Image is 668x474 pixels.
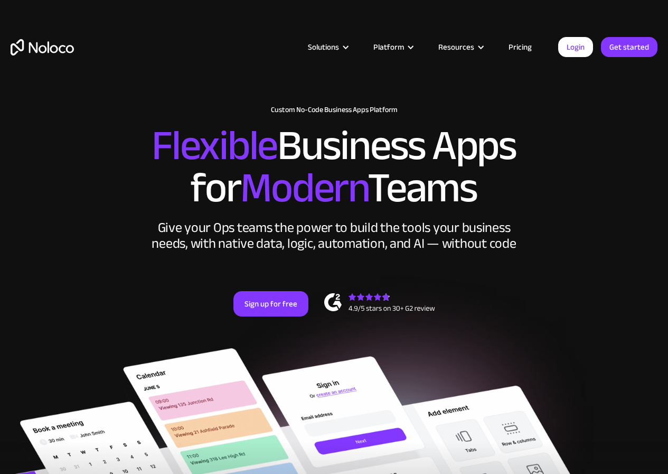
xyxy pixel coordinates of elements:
[601,37,657,57] a: Get started
[11,39,74,55] a: home
[240,148,368,227] span: Modern
[308,40,339,54] div: Solutions
[425,40,495,54] div: Resources
[152,106,277,185] span: Flexible
[149,220,519,252] div: Give your Ops teams the power to build the tools your business needs, with native data, logic, au...
[558,37,593,57] a: Login
[495,40,545,54] a: Pricing
[11,125,657,209] h2: Business Apps for Teams
[360,40,425,54] div: Platform
[295,40,360,54] div: Solutions
[11,106,657,114] h1: Custom No-Code Business Apps Platform
[438,40,474,54] div: Resources
[233,291,308,317] a: Sign up for free
[373,40,404,54] div: Platform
